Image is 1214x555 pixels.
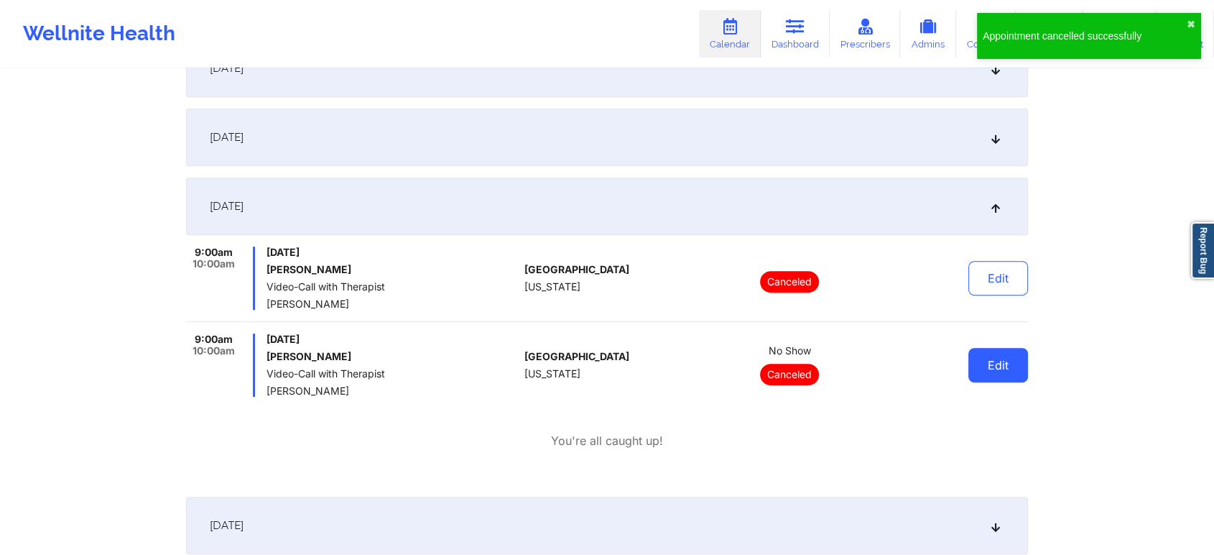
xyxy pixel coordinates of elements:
[210,61,244,75] span: [DATE]
[524,351,629,362] span: [GEOGRAPHIC_DATA]
[210,518,244,533] span: [DATE]
[968,261,1028,295] button: Edit
[267,334,519,345] span: [DATE]
[983,29,1187,43] div: Appointment cancelled successfully
[1187,19,1195,30] button: close
[768,345,810,357] span: No Show
[551,433,663,449] p: You're all caught up!
[210,130,244,145] span: [DATE]
[267,264,519,275] h6: [PERSON_NAME]
[524,281,580,293] span: [US_STATE]
[524,264,629,275] span: [GEOGRAPHIC_DATA]
[193,345,235,357] span: 10:00am
[195,334,233,345] span: 9:00am
[193,258,235,270] span: 10:00am
[267,247,519,258] span: [DATE]
[267,351,519,362] h6: [PERSON_NAME]
[267,385,519,397] span: [PERSON_NAME]
[699,10,761,58] a: Calendar
[267,281,519,293] span: Video-Call with Therapist
[195,247,233,258] span: 9:00am
[760,271,819,293] p: Canceled
[830,10,901,58] a: Prescribers
[968,348,1028,382] button: Edit
[1191,222,1214,279] a: Report Bug
[900,10,956,58] a: Admins
[210,199,244,214] span: [DATE]
[760,364,819,385] p: Canceled
[761,10,830,58] a: Dashboard
[267,298,519,310] span: [PERSON_NAME]
[267,368,519,380] span: Video-Call with Therapist
[956,10,1016,58] a: Coaches
[524,368,580,380] span: [US_STATE]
